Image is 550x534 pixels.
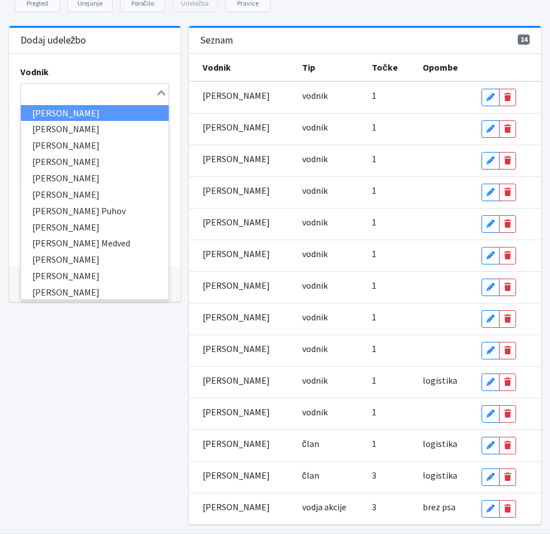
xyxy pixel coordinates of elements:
span: 1 [372,311,376,323]
span: vodnik [302,248,328,259]
td: [PERSON_NAME] [189,145,295,177]
span: vodnik [302,90,328,101]
th: Tip [295,54,365,81]
th: Opombe [416,54,475,81]
span: 1 [372,375,376,386]
td: [PERSON_NAME] [189,493,295,525]
td: [PERSON_NAME] [189,430,295,462]
span: 1 [372,406,376,418]
td: [PERSON_NAME] [189,462,295,493]
h3: Seznam [200,34,233,46]
span: član [302,438,319,449]
label: Tip [20,112,33,125]
td: [PERSON_NAME] [189,209,295,240]
span: vodnik [302,406,328,418]
button: Shrani [20,273,60,295]
span: vodnik [302,280,328,291]
th: Vodnik [189,54,295,81]
span: 1 [372,153,376,164]
label: Vodnik [20,65,49,79]
label: Točke [20,158,46,172]
span: 3 [372,470,376,481]
span: vodja akcije [302,501,346,513]
span: logistika [423,438,457,449]
span: 1 [372,185,376,196]
span: 14 [518,34,530,45]
td: [PERSON_NAME] [189,240,295,272]
input: Search for option [55,133,145,146]
label: Opombe [20,207,55,220]
td: [PERSON_NAME] [189,81,295,114]
span: 1 [372,438,376,449]
td: [PERSON_NAME] [189,177,295,209]
span: vodnik [23,133,54,146]
td: [PERSON_NAME] [189,398,295,430]
span: 1 [372,248,376,259]
span: vodnik [302,185,328,196]
td: [PERSON_NAME] [189,303,295,335]
span: vodnik [302,121,328,133]
span: vodnik [302,375,328,386]
span: 1 [372,343,376,354]
span: vodnik [302,153,328,164]
span: 3 [372,501,376,513]
span: 1 [372,90,376,101]
td: [PERSON_NAME] [189,272,295,303]
span: vodnik [302,311,328,323]
span: logistika [423,470,457,481]
span: 1 [372,216,376,228]
td: [PERSON_NAME] [189,335,295,367]
div: Search for option [20,83,170,102]
span: logistika [423,375,457,386]
span: član [302,470,319,481]
div: Search for option [20,130,170,149]
h3: Dodaj udeležbo [20,34,87,46]
span: vodnik [302,343,328,354]
span: 1 [372,121,376,133]
th: Točke [365,54,416,81]
span: brez psa [423,501,456,513]
span: vodnik [302,216,328,228]
input: Search for option [22,86,155,99]
span: 1 [372,280,376,291]
td: [PERSON_NAME] [189,367,295,398]
button: Clear Selected [147,133,153,146]
td: [PERSON_NAME] [189,114,295,145]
